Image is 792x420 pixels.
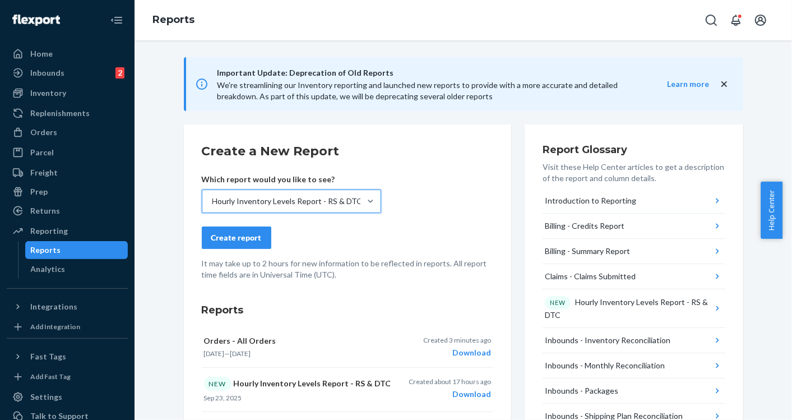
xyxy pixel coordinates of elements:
[30,391,62,403] div: Settings
[30,87,66,99] div: Inventory
[105,9,128,31] button: Close Navigation
[543,214,725,239] button: Billing - Credits Report
[204,377,231,391] div: NEW
[7,64,128,82] a: Inbounds2
[31,264,66,275] div: Analytics
[761,182,782,239] button: Help Center
[543,239,725,264] button: Billing - Summary Report
[7,183,128,201] a: Prep
[7,298,128,316] button: Integrations
[30,225,68,237] div: Reporting
[30,205,60,216] div: Returns
[545,335,670,346] div: Inbounds - Inventory Reconciliation
[30,127,57,138] div: Orders
[423,347,491,358] div: Download
[152,13,194,26] a: Reports
[202,174,381,185] p: Which report would you like to see?
[22,8,62,18] span: Soporte
[25,241,128,259] a: Reports
[545,360,665,371] div: Inbounds - Monthly Reconciliation
[30,67,64,79] div: Inbounds
[645,79,710,90] button: Learn more
[202,258,493,280] p: It may take up to 2 hours for new information to be reflected in reports. All report time fields ...
[30,322,80,331] div: Add Integration
[7,144,128,161] a: Parcel
[423,335,491,345] p: Created 3 minutes ago
[204,349,225,358] time: [DATE]
[7,222,128,240] a: Reporting
[30,301,77,312] div: Integrations
[7,388,128,406] a: Settings
[7,164,128,182] a: Freight
[543,161,725,184] p: Visit these Help Center articles to get a description of the report and column details.
[545,296,712,321] div: Hourly Inventory Levels Report - RS & DTC
[7,348,128,366] button: Fast Tags
[30,186,48,197] div: Prep
[545,271,636,282] div: Claims - Claims Submitted
[204,394,242,402] time: Sep 23, 2025
[543,264,725,289] button: Claims - Claims Submitted
[30,108,90,119] div: Replenishments
[7,104,128,122] a: Replenishments
[719,79,730,90] button: close
[204,377,393,391] p: Hourly Inventory Levels Report - RS & DTC
[230,349,251,358] time: [DATE]
[30,372,71,381] div: Add Fast Tag
[30,48,53,59] div: Home
[7,202,128,220] a: Returns
[700,9,722,31] button: Open Search Box
[543,188,725,214] button: Introduction to Reporting
[550,298,566,307] p: NEW
[545,385,618,396] div: Inbounds - Packages
[30,167,58,178] div: Freight
[543,289,725,328] button: NEWHourly Inventory Levels Report - RS & DTC
[725,9,747,31] button: Open notifications
[202,142,493,160] h2: Create a New Report
[543,353,725,379] button: Inbounds - Monthly Reconciliation
[7,320,128,334] a: Add Integration
[7,45,128,63] a: Home
[143,4,203,36] ol: breadcrumbs
[543,328,725,353] button: Inbounds - Inventory Reconciliation
[545,195,636,206] div: Introduction to Reporting
[211,232,262,243] div: Create report
[204,349,393,358] p: —
[543,142,725,157] h3: Report Glossary
[31,244,61,256] div: Reports
[217,80,618,101] span: We're streamlining our Inventory reporting and launched new reports to provide with a more accura...
[7,84,128,102] a: Inventory
[30,351,66,362] div: Fast Tags
[25,260,128,278] a: Analytics
[409,389,491,400] div: Download
[202,303,493,317] h3: Reports
[545,220,624,232] div: Billing - Credits Report
[202,326,493,368] button: Orders - All Orders[DATE]—[DATE]Created 3 minutes agoDownload
[202,227,271,249] button: Create report
[204,335,393,347] p: Orders - All Orders
[12,15,60,26] img: Flexport logo
[202,368,493,412] button: NEWHourly Inventory Levels Report - RS & DTCSep 23, 2025Created about 17 hours agoDownload
[749,9,772,31] button: Open account menu
[545,246,630,257] div: Billing - Summary Report
[217,66,645,80] span: Important Update: Deprecation of Old Reports
[409,377,491,386] p: Created about 17 hours ago
[543,379,725,404] button: Inbounds - Packages
[212,196,363,207] div: Hourly Inventory Levels Report - RS & DTC
[7,370,128,384] a: Add Fast Tag
[30,147,54,158] div: Parcel
[7,123,128,141] a: Orders
[115,67,124,79] div: 2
